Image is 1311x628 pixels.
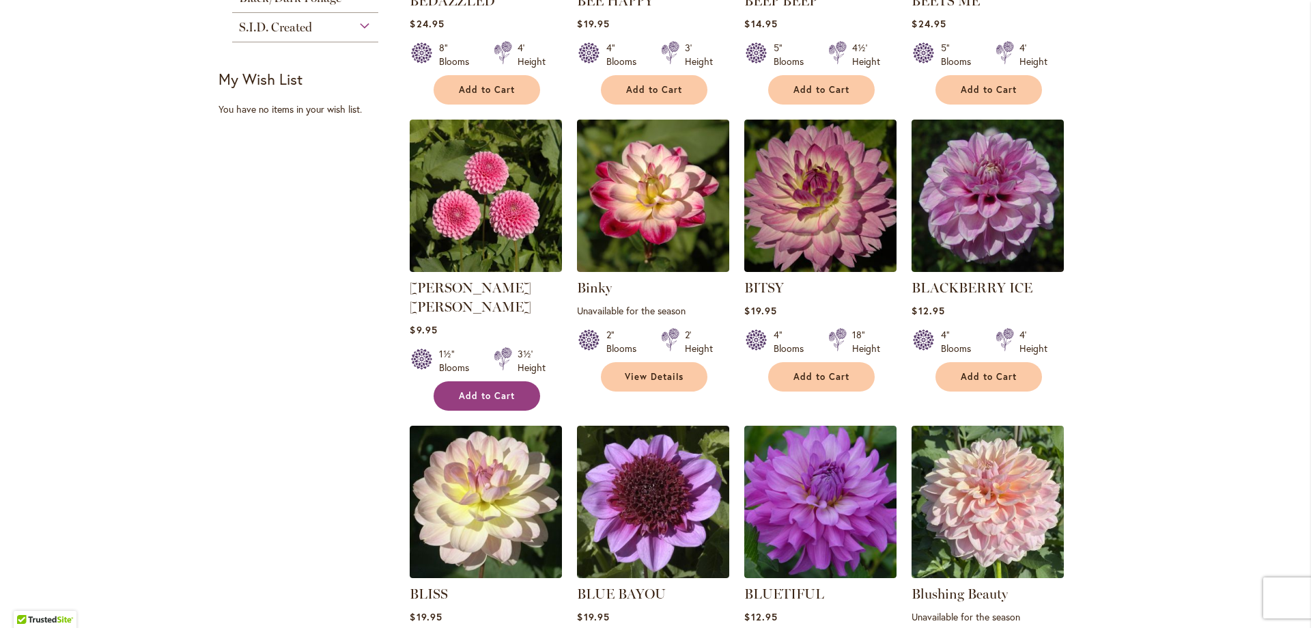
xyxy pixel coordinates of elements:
[912,610,1064,623] p: Unavailable for the season
[793,371,849,383] span: Add to Cart
[912,568,1064,581] a: Blushing Beauty
[961,84,1017,96] span: Add to Cart
[744,610,777,623] span: $12.95
[744,17,777,30] span: $14.95
[410,586,448,602] a: BLISS
[410,17,444,30] span: $24.95
[218,69,302,89] strong: My Wish List
[459,84,515,96] span: Add to Cart
[625,371,683,383] span: View Details
[774,328,812,355] div: 4" Blooms
[518,347,546,374] div: 3½' Height
[793,84,849,96] span: Add to Cart
[744,568,897,581] a: Bluetiful
[912,262,1064,275] a: BLACKBERRY ICE
[744,262,897,275] a: BITSY
[912,304,944,317] span: $12.95
[912,279,1032,296] a: BLACKBERRY ICE
[577,304,729,317] p: Unavailable for the season
[685,328,713,355] div: 2' Height
[935,75,1042,105] button: Add to Cart
[410,262,562,275] a: BETTY ANNE
[744,426,897,578] img: Bluetiful
[410,568,562,581] a: BLISS
[577,17,609,30] span: $19.95
[410,323,437,336] span: $9.95
[912,586,1008,602] a: Blushing Beauty
[935,362,1042,392] button: Add to Cart
[606,328,645,355] div: 2" Blooms
[577,610,609,623] span: $19.95
[577,426,729,578] img: BLUE BAYOU
[912,426,1064,578] img: Blushing Beauty
[626,84,682,96] span: Add to Cart
[410,610,442,623] span: $19.95
[768,362,875,392] button: Add to Cart
[459,390,515,402] span: Add to Cart
[744,586,824,602] a: BLUETIFUL
[239,20,312,35] span: S.I.D. Created
[601,75,707,105] button: Add to Cart
[601,362,707,392] a: View Details
[577,586,666,602] a: BLUE BAYOU
[439,347,477,374] div: 1½" Blooms
[410,426,562,578] img: BLISS
[768,75,875,105] button: Add to Cart
[961,371,1017,383] span: Add to Cart
[852,328,880,355] div: 18" Height
[577,568,729,581] a: BLUE BAYOU
[606,41,645,68] div: 4" Blooms
[852,41,880,68] div: 4½' Height
[434,75,540,105] button: Add to Cart
[685,41,713,68] div: 3' Height
[434,381,540,411] button: Add to Cart
[577,279,612,296] a: Binky
[744,304,776,317] span: $19.95
[410,279,531,315] a: [PERSON_NAME] [PERSON_NAME]
[577,262,729,275] a: Binky
[941,41,979,68] div: 5" Blooms
[774,41,812,68] div: 5" Blooms
[912,120,1064,272] img: BLACKBERRY ICE
[1019,328,1047,355] div: 4' Height
[410,120,562,272] img: BETTY ANNE
[912,17,946,30] span: $24.95
[1019,41,1047,68] div: 4' Height
[577,120,729,272] img: Binky
[941,328,979,355] div: 4" Blooms
[218,103,401,116] div: You have no items in your wish list.
[518,41,546,68] div: 4' Height
[439,41,477,68] div: 8" Blooms
[744,279,784,296] a: BITSY
[744,120,897,272] img: BITSY
[10,579,48,618] iframe: Launch Accessibility Center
